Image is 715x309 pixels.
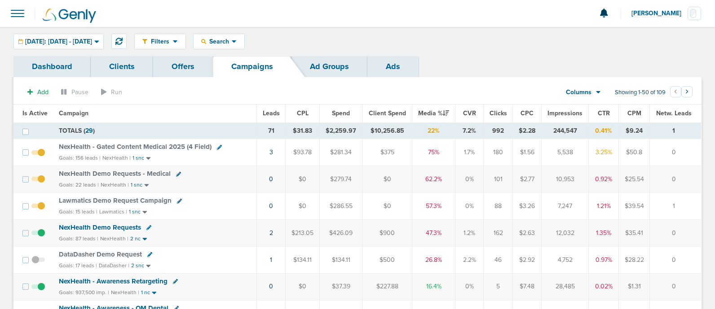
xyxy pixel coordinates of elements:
td: $10,256.85 [362,122,412,139]
td: $37.39 [320,273,362,300]
td: $134.11 [320,246,362,273]
span: Add [37,88,49,96]
small: Goals: 937,500 imp. | [59,289,109,296]
td: $286.55 [320,193,362,220]
td: $0 [362,193,412,220]
td: $0 [286,273,320,300]
td: 2.2% [455,246,483,273]
span: Netw. Leads [656,109,692,117]
td: $3.26 [513,193,541,220]
td: 0% [455,166,483,193]
span: CTR [598,109,610,117]
ul: Pagination [670,87,693,98]
td: $279.74 [320,166,362,193]
td: 57.3% [412,193,455,220]
td: $0 [362,166,412,193]
td: 0 [650,220,701,247]
small: Goals: 15 leads | [59,209,97,215]
small: Goals: 22 leads | [59,182,99,188]
a: Ads [367,56,419,77]
td: $93.78 [286,139,320,166]
td: 0 [650,166,701,193]
span: Media % [418,109,449,117]
a: Clients [91,56,153,77]
td: TOTALS ( ) [53,122,256,139]
td: 46 [483,246,513,273]
td: $2.63 [513,220,541,247]
td: 1.21% [589,193,619,220]
a: Dashboard [13,56,91,77]
td: 5,538 [541,139,588,166]
td: 0 [650,273,701,300]
span: NexHealth Demo Requests [59,223,141,231]
span: [PERSON_NAME] [631,10,688,17]
span: Campaign [59,109,88,117]
td: $1.31 [618,273,650,300]
td: $0 [286,193,320,220]
td: 12,032 [541,220,588,247]
a: 2 [269,229,273,237]
td: 244,547 [541,122,588,139]
span: CVR [463,109,476,117]
td: $50.8 [618,139,650,166]
small: 2 snc [131,262,144,269]
td: $2.77 [513,166,541,193]
span: CPM [627,109,641,117]
td: 26.8% [412,246,455,273]
td: $1.56 [513,139,541,166]
td: 71 [256,122,286,139]
button: Add [22,86,53,99]
button: Go to next page [681,86,693,97]
td: $900 [362,220,412,247]
td: $35.41 [618,220,650,247]
td: 5 [483,273,513,300]
td: 88 [483,193,513,220]
span: NexHealth - Gated Content Medical 2025 (4 Field) [59,143,212,151]
td: 180 [483,139,513,166]
td: $2,259.97 [320,122,362,139]
span: Spend [332,109,350,117]
small: NexHealth | [111,289,139,296]
small: 1 nc [141,289,150,296]
span: Filters [147,38,173,45]
td: $213.05 [286,220,320,247]
td: $426.09 [320,220,362,247]
td: $7.48 [513,273,541,300]
td: 75% [412,139,455,166]
td: $375 [362,139,412,166]
td: 7,247 [541,193,588,220]
span: DataDasher Demo Request [59,250,142,258]
td: $227.88 [362,273,412,300]
td: 0.97% [589,246,619,273]
span: Is Active [22,109,48,117]
td: $28.22 [618,246,650,273]
a: 0 [269,202,273,210]
td: 4,752 [541,246,588,273]
small: NexHealth | [100,235,128,242]
td: 0.92% [589,166,619,193]
span: Leads [263,109,280,117]
td: 0.02% [589,273,619,300]
span: Clicks [490,109,507,117]
a: Campaigns [213,56,291,77]
span: 29 [85,127,93,135]
td: $31.83 [286,122,320,139]
small: Goals: 17 leads | [59,262,97,269]
td: $2.28 [513,122,541,139]
td: $2.92 [513,246,541,273]
td: 1.35% [589,220,619,247]
td: $134.11 [286,246,320,273]
span: NexHealth Demo Requests - Medical [59,170,171,178]
td: 7.2% [455,122,483,139]
td: 28,485 [541,273,588,300]
small: Goals: 87 leads | [59,235,98,242]
span: Showing 1-50 of 109 [615,89,666,96]
span: NexHealth - Awareness Retargeting [59,277,168,285]
td: $39.54 [618,193,650,220]
td: 3.25% [589,139,619,166]
span: CPL [297,109,309,117]
td: 10,953 [541,166,588,193]
td: 16.4% [412,273,455,300]
small: DataDasher | [99,262,129,269]
td: 0.41% [589,122,619,139]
